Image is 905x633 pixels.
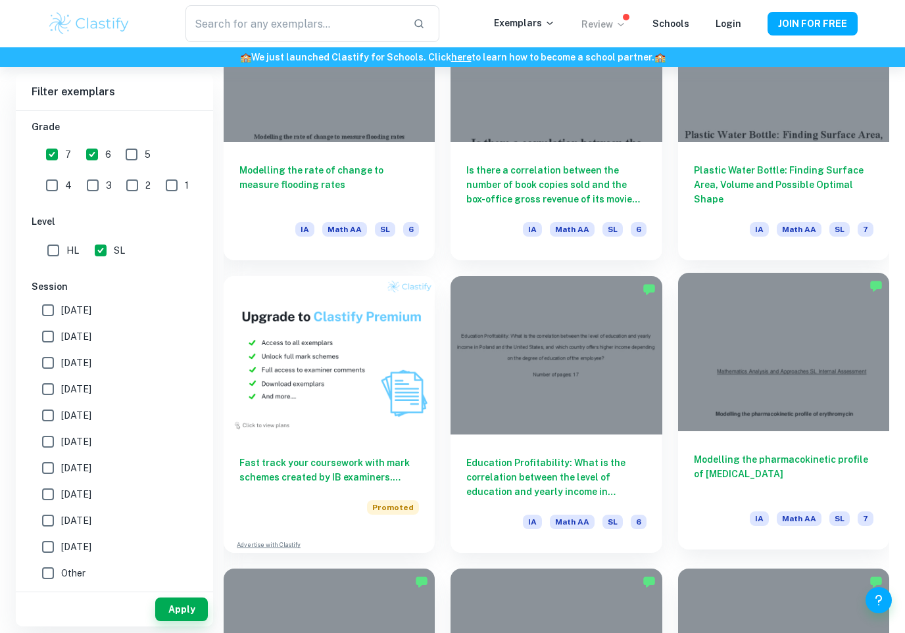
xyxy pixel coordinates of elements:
img: Marked [869,575,883,588]
span: [DATE] [61,329,91,344]
span: SL [829,511,850,526]
p: Exemplars [494,16,555,30]
span: Math AA [322,222,367,237]
span: IA [523,515,542,529]
span: 2 [145,178,151,193]
a: here [451,52,472,62]
span: SL [602,222,623,237]
span: IA [295,222,314,237]
span: 4 [65,178,72,193]
span: 6 [631,222,647,237]
h6: Education Profitability: What is the correlation between the level of education and yearly income... [466,456,646,499]
span: 6 [631,515,647,529]
p: Review [581,17,626,32]
span: Math AA [777,222,821,237]
span: 5 [145,147,151,162]
span: 3 [106,178,112,193]
span: 6 [403,222,419,237]
img: Marked [643,575,656,588]
span: 🏫 [240,52,251,62]
h6: Session [32,279,197,294]
img: Clastify logo [47,11,131,37]
span: Math AA [550,222,595,237]
span: 7 [65,147,71,162]
span: [DATE] [61,356,91,370]
span: 🏫 [654,52,666,62]
span: 6 [105,147,111,162]
h6: Is there a correlation between the number of book copies sold and the box-office gross revenue of... [466,163,646,206]
span: [DATE] [61,382,91,396]
button: Help and Feedback [866,587,892,613]
button: Apply [155,598,208,621]
span: SL [375,222,395,237]
span: Math AA [777,511,821,526]
span: Other [61,566,86,580]
h6: Plastic Water Bottle: Finding Surface Area, Volume and Possible Optimal Shape [694,163,873,206]
span: 7 [858,222,873,237]
a: Advertise with Clastify [237,540,301,550]
h6: Modelling the pharmacokinetic profile of [MEDICAL_DATA] [694,452,873,496]
span: [DATE] [61,540,91,554]
img: Marked [415,575,428,588]
span: IA [523,222,542,237]
span: [DATE] [61,434,91,449]
h6: Modelling the rate of change to measure flooding rates [239,163,419,206]
span: [DATE] [61,513,91,528]
a: Education Profitability: What is the correlation between the level of education and yearly income... [451,276,662,553]
h6: Grade [32,120,197,134]
h6: We just launched Clastify for Schools. Click to learn how to become a school partner. [3,50,902,64]
span: [DATE] [61,487,91,502]
span: Math AA [550,515,595,529]
img: Marked [869,279,883,293]
h6: Filter exemplars [16,74,213,110]
input: Search for any exemplars... [185,5,403,42]
span: 1 [185,178,189,193]
span: HL [66,243,79,258]
span: [DATE] [61,303,91,317]
span: SL [114,243,125,258]
span: 7 [858,511,873,526]
span: IA [750,222,769,237]
h6: Level [32,214,197,229]
button: JOIN FOR FREE [768,12,858,35]
img: Marked [643,283,656,296]
span: SL [602,515,623,529]
span: SL [829,222,850,237]
a: Schools [652,18,689,29]
img: Thumbnail [224,276,435,434]
span: Promoted [367,500,419,515]
span: [DATE] [61,408,91,423]
a: Modelling the pharmacokinetic profile of [MEDICAL_DATA]IAMath AASL7 [678,276,889,553]
span: IA [750,511,769,526]
a: Login [716,18,741,29]
span: [DATE] [61,461,91,475]
h6: Fast track your coursework with mark schemes created by IB examiners. Upgrade now [239,456,419,484]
